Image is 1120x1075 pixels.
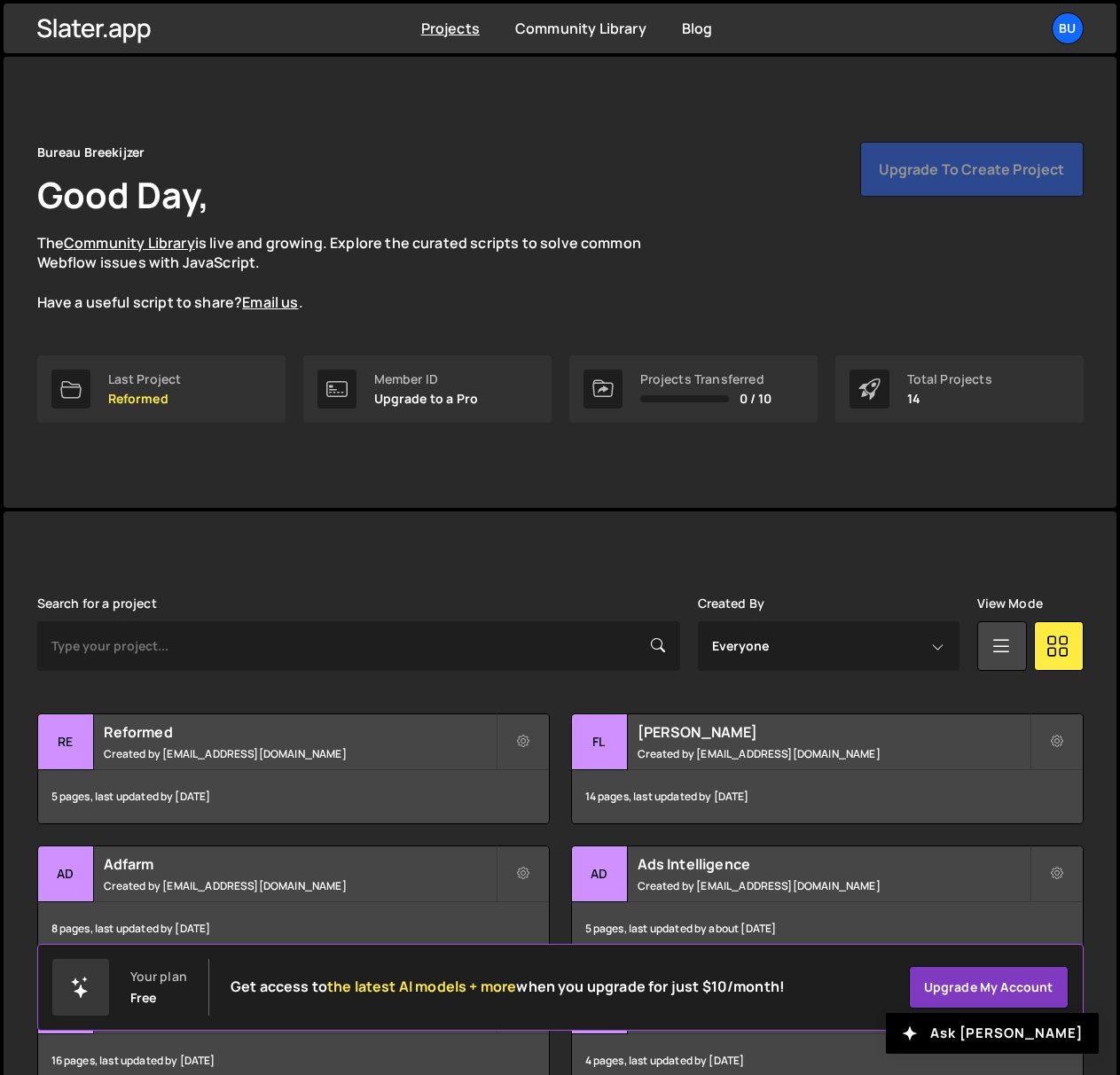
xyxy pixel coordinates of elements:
[698,596,765,611] label: Created By
[242,292,298,312] a: Email us
[640,372,772,386] div: Projects Transferred
[327,977,516,996] span: the latest AI models + more
[104,854,496,874] h2: Adfarm
[37,845,550,956] a: Ad Adfarm Created by [EMAIL_ADDRESS][DOMAIN_NAME] 8 pages, last updated by [DATE]
[37,355,286,423] a: Last Project Reformed
[104,722,496,742] h2: Reformed
[421,19,480,38] a: Projects
[638,722,1030,742] h2: [PERSON_NAME]
[886,1013,1099,1054] button: Ask [PERSON_NAME]
[909,966,1069,1009] a: Upgrade my account
[638,854,1030,874] h2: Ads Intelligence
[374,372,479,386] div: Member ID
[37,596,157,611] label: Search for a project
[231,978,785,995] h2: Get access to when you upgrade for just $10/month!
[907,392,992,406] p: 14
[38,902,549,955] div: 8 pages, last updated by [DATE]
[130,991,157,1005] div: Free
[38,846,94,902] div: Ad
[571,713,1084,824] a: Fl [PERSON_NAME] Created by [EMAIL_ADDRESS][DOMAIN_NAME] 14 pages, last updated by [DATE]
[682,19,713,38] a: Blog
[572,846,628,902] div: Ad
[130,970,187,984] div: Your plan
[1052,12,1084,44] a: Bu
[104,878,496,893] small: Created by [EMAIL_ADDRESS][DOMAIN_NAME]
[572,714,628,770] div: Fl
[37,170,209,219] h1: Good Day,
[38,770,549,823] div: 5 pages, last updated by [DATE]
[572,770,1083,823] div: 14 pages, last updated by [DATE]
[571,845,1084,956] a: Ad Ads Intelligence Created by [EMAIL_ADDRESS][DOMAIN_NAME] 5 pages, last updated by about [DATE]
[515,19,646,38] a: Community Library
[37,233,676,313] p: The is live and growing. Explore the curated scripts to solve common Webflow issues with JavaScri...
[64,233,195,253] a: Community Library
[37,713,550,824] a: Re Reformed Created by [EMAIL_ADDRESS][DOMAIN_NAME] 5 pages, last updated by [DATE]
[37,621,680,671] input: Type your project...
[108,372,182,386] div: Last Project
[638,746,1030,761] small: Created by [EMAIL_ADDRESS][DOMAIN_NAME]
[740,392,772,406] span: 0 / 10
[374,392,479,406] p: Upgrade to a Pro
[572,902,1083,955] div: 5 pages, last updated by about [DATE]
[104,746,496,761] small: Created by [EMAIL_ADDRESS][DOMAIN_NAME]
[638,878,1030,893] small: Created by [EMAIL_ADDRESS][DOMAIN_NAME]
[108,392,182,406] p: Reformed
[37,142,145,163] div: Bureau Breekijzer
[38,714,94,770] div: Re
[977,596,1043,611] label: View Mode
[907,372,992,386] div: Total Projects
